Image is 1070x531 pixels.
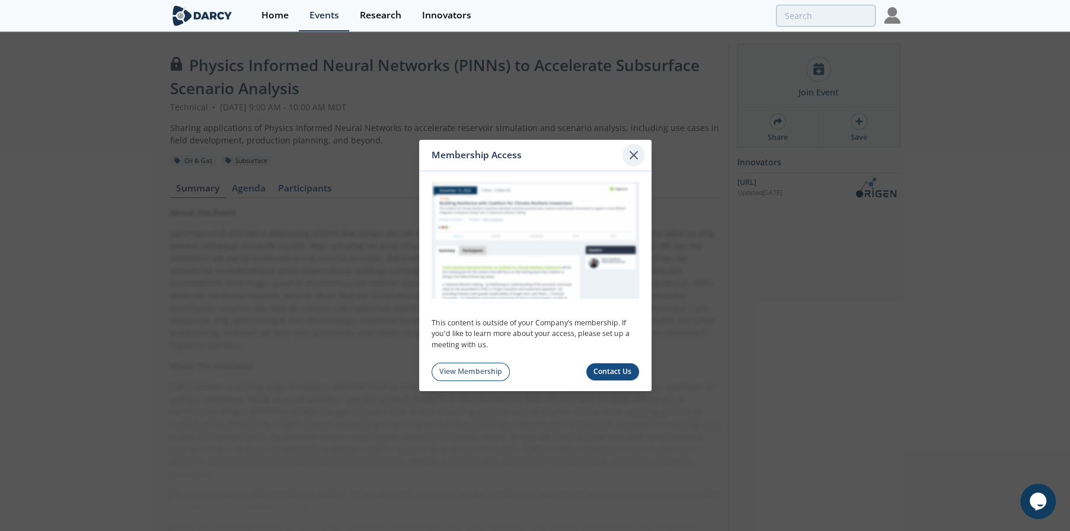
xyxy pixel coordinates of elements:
[261,11,289,20] div: Home
[360,11,401,20] div: Research
[170,5,235,26] img: logo-wide.svg
[1020,484,1058,519] iframe: chat widget
[432,181,639,299] img: Membership
[432,363,510,381] a: View Membership
[776,5,876,27] input: Advanced Search
[422,11,471,20] div: Innovators
[432,318,639,350] p: This content is outside of your Company’s membership. If you'd like to learn more about your acce...
[884,7,900,24] img: Profile
[309,11,339,20] div: Events
[586,363,639,380] a: Contact Us
[432,144,623,167] div: Membership Access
